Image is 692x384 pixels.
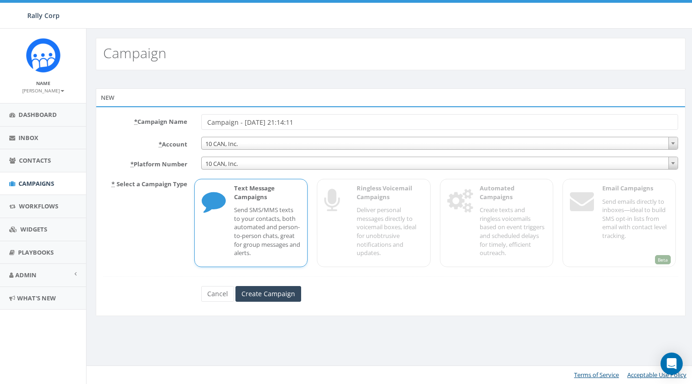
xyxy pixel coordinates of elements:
[234,206,300,257] p: Send SMS/MMS texts to your contacts, both automated and person-to-person chats, great for group m...
[202,137,678,150] span: 10 CAN, Inc.
[19,134,38,142] span: Inbox
[19,156,51,165] span: Contacts
[27,11,60,20] span: Rally Corp
[20,225,47,233] span: Widgets
[19,179,54,188] span: Campaigns
[117,180,187,188] span: Select a Campaign Type
[19,202,58,210] span: Workflows
[574,371,619,379] a: Terms of Service
[96,157,194,169] label: Platform Number
[17,294,56,302] span: What's New
[19,110,57,119] span: Dashboard
[134,117,137,126] abbr: required
[201,157,678,170] span: 10 CAN, Inc.
[235,286,301,302] input: Create Campaign
[96,137,194,149] label: Account
[655,255,671,264] span: Beta
[36,80,50,86] small: Name
[15,271,37,279] span: Admin
[661,353,683,375] div: Open Intercom Messenger
[627,371,686,379] a: Acceptable Use Policy
[201,286,234,302] a: Cancel
[96,88,686,107] div: New
[130,160,134,168] abbr: required
[159,140,162,148] abbr: required
[22,87,64,94] small: [PERSON_NAME]
[202,157,678,170] span: 10 CAN, Inc.
[18,248,54,256] span: Playbooks
[234,184,300,201] p: Text Message Campaigns
[22,86,64,94] a: [PERSON_NAME]
[201,137,678,150] span: 10 CAN, Inc.
[103,45,167,61] h2: Campaign
[26,38,61,73] img: Icon_1.png
[201,114,678,130] input: Enter Campaign Name
[96,114,194,126] label: Campaign Name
